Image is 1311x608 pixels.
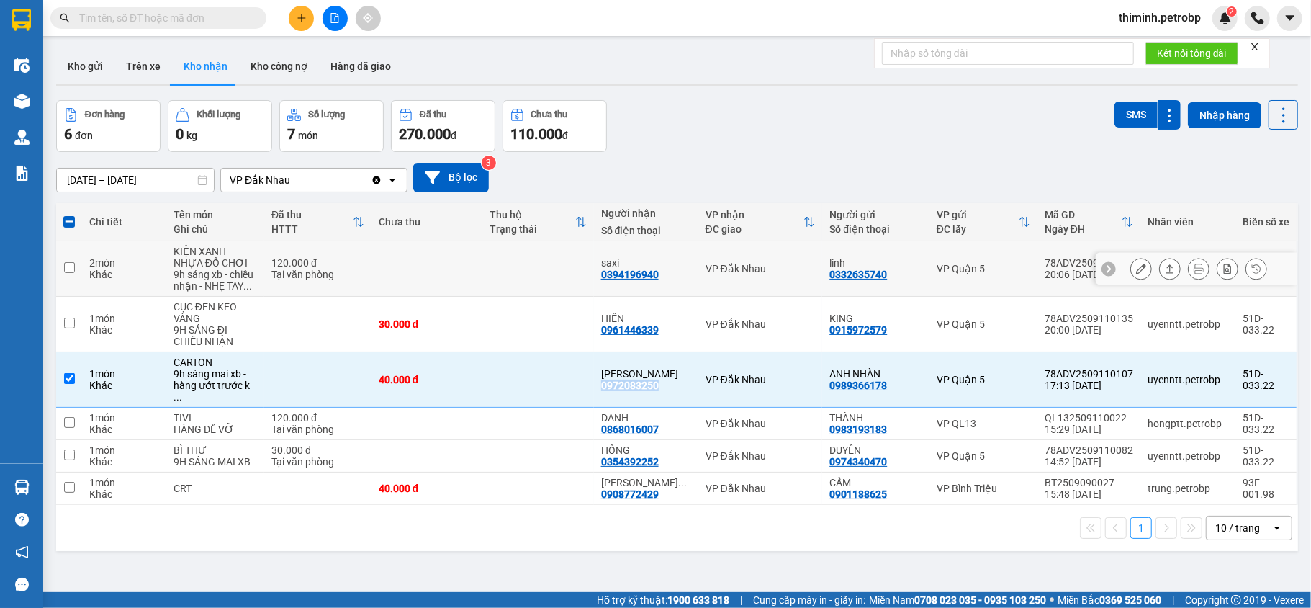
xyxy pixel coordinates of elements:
[174,209,257,220] div: Tên món
[1215,521,1260,535] div: 10 / trang
[89,477,159,488] div: 1 món
[1243,477,1289,500] div: 93F-001.98
[706,483,816,494] div: VP Đắk Nhau
[601,477,691,488] div: GARA NGUYỄN TUẤN
[174,391,182,403] span: ...
[937,374,1030,385] div: VP Quận 5
[413,163,489,192] button: Bộ lọc
[937,209,1019,220] div: VP gửi
[271,444,364,456] div: 30.000 đ
[914,594,1046,606] strong: 0708 023 035 - 0935 103 250
[1045,488,1133,500] div: 15:48 [DATE]
[1045,412,1133,424] div: QL132509110022
[1114,102,1158,128] button: SMS
[323,6,348,31] button: file-add
[15,545,29,559] span: notification
[89,257,159,269] div: 2 món
[174,444,257,456] div: BÌ THƯ
[271,269,364,280] div: Tại văn phòng
[420,109,446,120] div: Đã thu
[1045,269,1133,280] div: 20:06 [DATE]
[172,49,239,84] button: Kho nhận
[531,109,568,120] div: Chưa thu
[1148,418,1228,429] div: hongptt.petrobp
[829,324,887,336] div: 0915972579
[14,166,30,181] img: solution-icon
[706,223,804,235] div: ĐC giao
[1045,380,1133,391] div: 17:13 [DATE]
[176,125,184,143] span: 0
[829,209,922,220] div: Người gửi
[1188,102,1261,128] button: Nhập hàng
[230,173,290,187] div: VP Đắk Nhau
[706,263,816,274] div: VP Đắk Nhau
[89,324,159,336] div: Khác
[937,483,1030,494] div: VP Bình Triệu
[14,130,30,145] img: warehouse-icon
[1251,12,1264,24] img: phone-icon
[1148,450,1228,462] div: uyenntt.petrobp
[601,368,691,380] div: ANH CƯỜNG
[829,223,922,235] div: Số điện thoại
[319,49,402,84] button: Hàng đã giao
[371,174,382,186] svg: Clear value
[1243,412,1289,435] div: 51D-033.22
[114,49,172,84] button: Trên xe
[271,424,364,435] div: Tại văn phòng
[1037,203,1140,241] th: Toggle SortBy
[829,269,887,280] div: 0332635740
[89,456,159,468] div: Khác
[601,225,691,236] div: Số điện thoại
[1050,597,1054,603] span: ⚪️
[601,424,659,435] div: 0868016007
[1045,456,1133,468] div: 14:52 [DATE]
[601,456,659,468] div: 0354392252
[1130,258,1152,280] div: Sửa đơn hàng
[1045,477,1133,488] div: BT2509090027
[601,257,691,269] div: saxi
[829,488,887,500] div: 0901188625
[14,58,30,73] img: warehouse-icon
[601,444,691,456] div: HỒNG
[271,257,364,269] div: 120.000 đ
[12,9,31,31] img: logo-vxr
[57,169,214,192] input: Select a date range.
[14,94,30,109] img: warehouse-icon
[271,412,364,424] div: 120.000 đ
[482,203,594,241] th: Toggle SortBy
[1157,45,1227,61] span: Kết nối tổng đài
[1243,444,1289,468] div: 51D-033.22
[1045,368,1133,380] div: 78ADV2509110107
[601,324,659,336] div: 0961446339
[1172,592,1174,608] span: |
[271,223,353,235] div: HTTT
[379,374,476,385] div: 40.000 đ
[1130,517,1152,539] button: 1
[186,130,197,141] span: kg
[829,424,887,435] div: 0983193183
[64,125,72,143] span: 6
[297,13,307,23] span: plus
[1148,374,1228,385] div: uyenntt.petrobp
[503,100,607,152] button: Chưa thu110.000đ
[14,480,30,495] img: warehouse-icon
[243,280,252,292] span: ...
[937,450,1030,462] div: VP Quận 5
[1148,483,1228,494] div: trung.petrobp
[271,209,353,220] div: Đã thu
[1250,42,1260,52] span: close
[356,6,381,31] button: aim
[1243,368,1289,391] div: 51D-033.22
[1227,6,1237,17] sup: 2
[379,318,476,330] div: 30.000 đ
[89,380,159,391] div: Khác
[287,125,295,143] span: 7
[869,592,1046,608] span: Miền Nam
[706,418,816,429] div: VP Đắk Nhau
[1148,216,1228,228] div: Nhân viên
[601,488,659,500] div: 0908772429
[363,13,373,23] span: aim
[1045,324,1133,336] div: 20:00 [DATE]
[706,374,816,385] div: VP Đắk Nhau
[753,592,865,608] span: Cung cấp máy in - giấy in:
